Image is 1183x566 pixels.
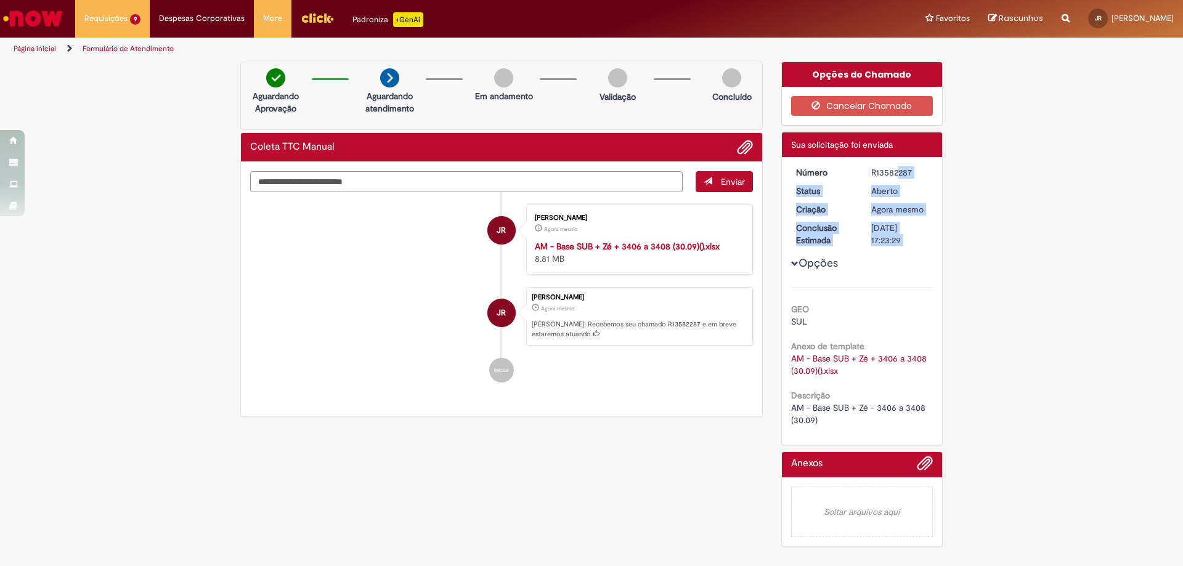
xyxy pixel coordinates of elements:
div: Aberto [871,185,929,197]
div: Padroniza [352,12,423,27]
span: Agora mesmo [544,225,577,233]
img: img-circle-grey.png [608,68,627,87]
dt: Status [787,185,863,197]
b: GEO [791,304,809,315]
span: Sua solicitação foi enviada [791,139,893,150]
b: Descrição [791,390,830,401]
dt: Criação [787,203,863,216]
p: Concluído [712,91,752,103]
div: [PERSON_NAME] [535,214,740,222]
img: arrow-next.png [380,68,399,87]
span: Requisições [84,12,128,25]
div: 8.81 MB [535,240,740,265]
span: [PERSON_NAME] [1112,13,1174,23]
dt: Número [787,166,863,179]
dt: Conclusão Estimada [787,222,863,246]
div: [DATE] 17:23:29 [871,222,929,246]
span: Rascunhos [999,12,1043,24]
time: 30/09/2025 15:23:26 [541,305,574,312]
span: Agora mesmo [871,204,924,215]
div: R13582287 [871,166,929,179]
img: click_logo_yellow_360x200.png [301,9,334,27]
time: 30/09/2025 15:23:03 [544,225,577,233]
span: SUL [791,316,807,327]
li: Julia Emanuelle Ribeiro [250,287,753,346]
img: img-circle-grey.png [722,68,741,87]
h2: Coleta TTC Manual Histórico de tíquete [250,142,335,153]
ul: Trilhas de página [9,38,779,60]
time: 30/09/2025 15:23:26 [871,204,924,215]
div: [PERSON_NAME] [532,294,746,301]
div: Julia Emanuelle Ribeiro [487,299,516,327]
a: Rascunhos [988,13,1043,25]
img: ServiceNow [1,6,65,31]
a: AM - Base SUB + Zé + 3406 a 3408 (30.09)().xlsx [535,241,720,252]
span: JR [497,298,506,328]
span: More [263,12,282,25]
h2: Anexos [791,458,823,469]
img: check-circle-green.png [266,68,285,87]
button: Cancelar Chamado [791,96,933,116]
span: Despesas Corporativas [159,12,245,25]
img: img-circle-grey.png [494,68,513,87]
div: Opções do Chamado [782,62,943,87]
span: 9 [130,14,140,25]
p: [PERSON_NAME]! Recebemos seu chamado R13582287 e em breve estaremos atuando. [532,320,746,339]
span: Favoritos [936,12,970,25]
a: Download de AM - Base SUB + Zé + 3406 a 3408 (30.09)().xlsx [791,353,929,376]
button: Adicionar anexos [917,455,933,477]
textarea: Digite sua mensagem aqui... [250,171,683,192]
span: JR [497,216,506,245]
a: Página inicial [14,44,56,54]
p: Aguardando Aprovação [246,90,306,115]
div: 30/09/2025 15:23:26 [871,203,929,216]
p: Aguardando atendimento [360,90,420,115]
span: Agora mesmo [541,305,574,312]
p: Em andamento [475,90,533,102]
span: AM - Base SUB + Zé - 3406 a 3408 (30.09) [791,402,928,426]
button: Enviar [696,171,753,192]
span: JR [1095,14,1102,22]
b: Anexo de template [791,341,864,352]
p: +GenAi [393,12,423,27]
p: Validação [600,91,636,103]
span: Enviar [721,176,745,187]
div: Julia Emanuelle Ribeiro [487,216,516,245]
a: Formulário de Atendimento [83,44,174,54]
ul: Histórico de tíquete [250,192,753,395]
button: Adicionar anexos [737,139,753,155]
em: Soltar arquivos aqui [791,487,933,537]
